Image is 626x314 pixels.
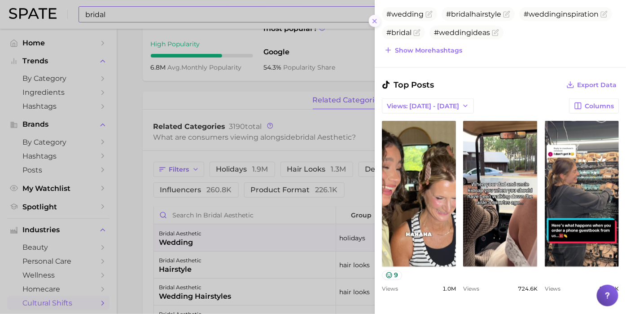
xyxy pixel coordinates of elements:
button: Flag as miscategorized or irrelevant [413,29,420,36]
span: #wedding [386,10,424,18]
button: 9 [382,271,402,280]
button: Flag as miscategorized or irrelevant [503,11,510,18]
span: Show more hashtags [395,47,462,54]
button: Flag as miscategorized or irrelevant [425,11,433,18]
span: #weddingideas [434,28,490,37]
span: 724.6k [518,286,538,292]
span: Top Posts [382,79,434,91]
span: Views [545,286,561,292]
button: Show morehashtags [382,44,464,57]
span: #weddinginspiration [524,10,599,18]
span: 586.5k [599,286,619,292]
span: #bridal [386,28,411,37]
span: Views [463,286,479,292]
span: 1.0m [442,286,456,292]
span: Export Data [577,81,617,89]
span: Views [382,286,398,292]
button: Flag as miscategorized or irrelevant [600,11,608,18]
span: #bridalhairstyle [446,10,501,18]
button: Columns [569,98,619,114]
span: Columns [585,102,614,110]
button: Flag as miscategorized or irrelevant [492,29,499,36]
span: Views: [DATE] - [DATE] [387,102,459,110]
button: Export Data [564,79,619,91]
button: Views: [DATE] - [DATE] [382,98,474,114]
